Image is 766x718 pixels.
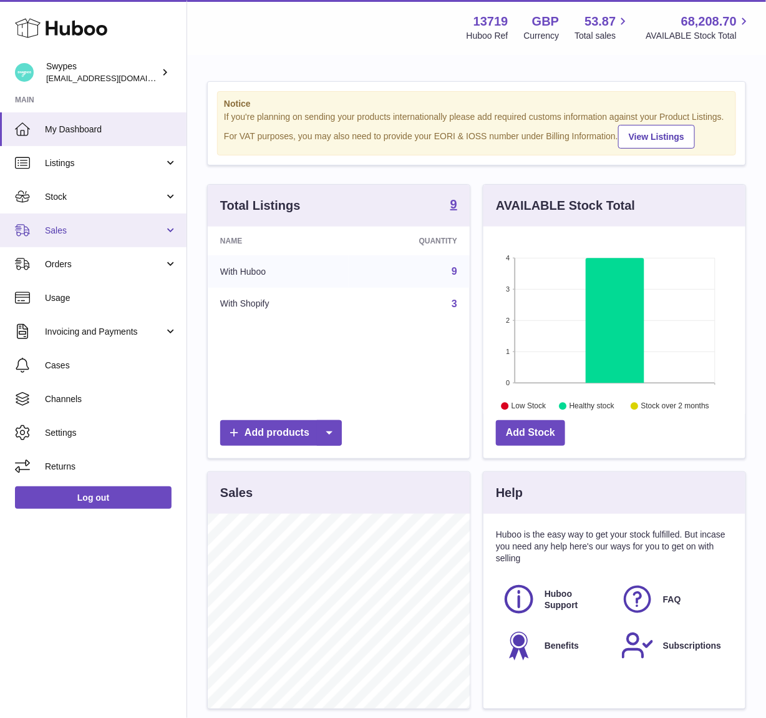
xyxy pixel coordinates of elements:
a: Subscriptions [621,629,727,662]
span: Huboo Support [545,588,607,612]
a: Add products [220,420,342,446]
span: 68,208.70 [681,13,737,30]
div: Currency [524,30,560,42]
text: Stock over 2 months [641,401,709,410]
h3: AVAILABLE Stock Total [496,197,635,214]
span: Channels [45,393,177,405]
text: 3 [506,285,510,293]
text: 1 [506,348,510,355]
span: My Dashboard [45,124,177,135]
a: 9 [450,198,457,213]
span: Benefits [545,640,579,652]
span: AVAILABLE Stock Total [646,30,751,42]
th: Name [208,227,349,255]
a: Benefits [502,629,608,662]
h3: Help [496,484,523,501]
text: 0 [506,379,510,386]
text: Healthy stock [570,401,615,410]
td: With Shopify [208,288,349,320]
text: 2 [506,317,510,324]
span: Cases [45,360,177,371]
span: Stock [45,191,164,203]
h3: Sales [220,484,253,501]
a: Add Stock [496,420,565,446]
td: With Huboo [208,255,349,288]
span: Orders [45,258,164,270]
strong: Notice [224,98,729,110]
a: 3 [452,298,457,309]
strong: 13719 [473,13,508,30]
span: FAQ [663,594,681,606]
span: Total sales [574,30,630,42]
span: Usage [45,292,177,304]
div: If you're planning on sending your products internationally please add required customs informati... [224,111,729,149]
th: Quantity [349,227,470,255]
a: FAQ [621,583,727,616]
div: Huboo Ref [467,30,508,42]
a: Huboo Support [502,583,608,616]
a: 9 [452,266,457,277]
span: Settings [45,427,177,439]
text: 4 [506,254,510,262]
span: 53.87 [584,13,616,30]
strong: 9 [450,198,457,210]
span: Returns [45,461,177,473]
a: 53.87 Total sales [574,13,630,42]
a: Log out [15,486,172,509]
span: [EMAIL_ADDRESS][DOMAIN_NAME] [46,73,183,83]
a: View Listings [618,125,695,149]
span: Sales [45,225,164,237]
text: Low Stock [511,401,546,410]
a: 68,208.70 AVAILABLE Stock Total [646,13,751,42]
span: Invoicing and Payments [45,326,164,338]
span: Listings [45,157,164,169]
p: Huboo is the easy way to get your stock fulfilled. But incase you need any help here's our ways f... [496,529,733,564]
div: Swypes [46,61,158,84]
img: hello@swypes.co.uk [15,63,34,82]
strong: GBP [532,13,559,30]
span: Subscriptions [663,640,721,652]
h3: Total Listings [220,197,301,214]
